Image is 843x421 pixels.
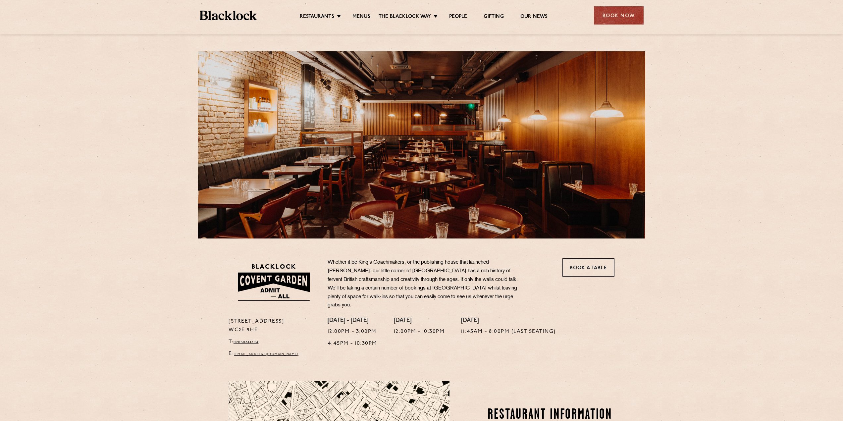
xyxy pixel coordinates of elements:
[300,14,334,21] a: Restaurants
[328,258,523,310] p: Whether it be King’s Coachmakers, or the publishing house that launched [PERSON_NAME], our little...
[328,328,377,336] p: 12:00pm - 3:00pm
[234,340,259,344] a: 02030341394
[461,317,556,325] h4: [DATE]
[234,353,298,356] a: [EMAIL_ADDRESS][DOMAIN_NAME]
[328,340,377,348] p: 4:45pm - 10:30pm
[229,258,318,306] img: BLA_1470_CoventGarden_Website_Solid.svg
[594,6,644,25] div: Book Now
[484,14,503,21] a: Gifting
[200,11,257,20] img: BL_Textured_Logo-footer-cropped.svg
[352,14,370,21] a: Menus
[449,14,467,21] a: People
[562,258,614,277] a: Book a Table
[229,317,318,335] p: [STREET_ADDRESS] WC2E 9HE
[520,14,548,21] a: Our News
[328,317,377,325] h4: [DATE] - [DATE]
[461,328,556,336] p: 11:45am - 8:00pm (Last Seating)
[229,350,318,358] p: E:
[394,317,445,325] h4: [DATE]
[379,14,431,21] a: The Blacklock Way
[394,328,445,336] p: 12:00pm - 10:30pm
[229,338,318,346] p: T:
